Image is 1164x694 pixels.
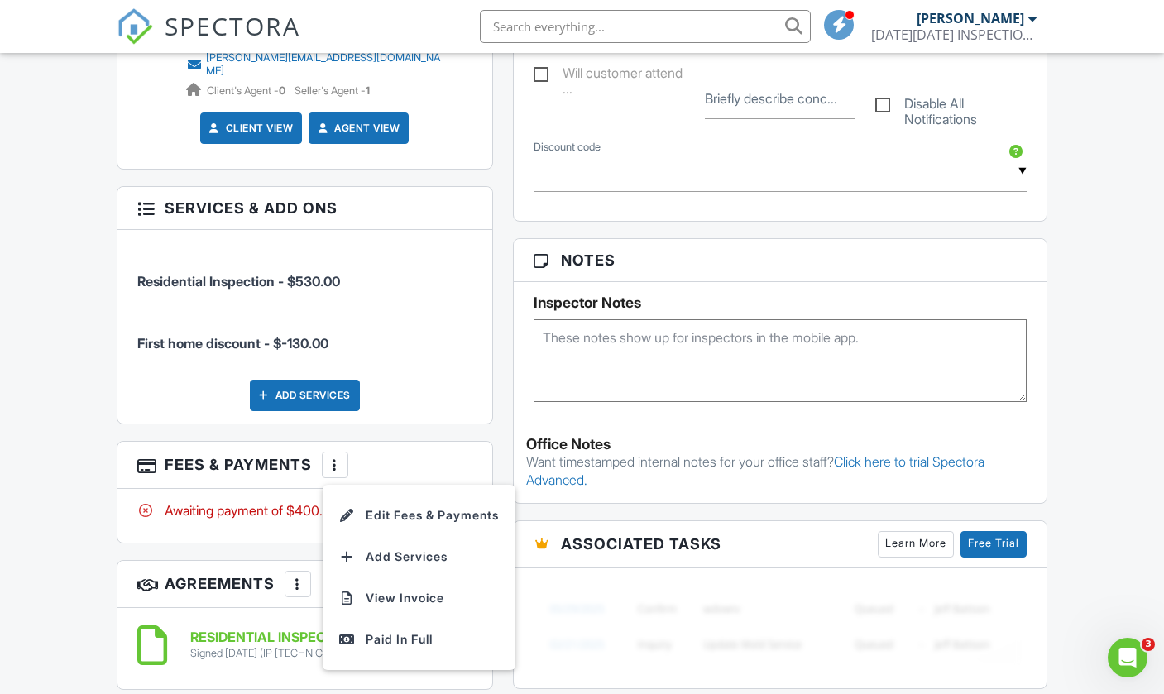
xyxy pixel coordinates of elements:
[250,380,360,411] div: Add Services
[117,561,492,608] h3: Agreements
[526,436,1035,452] div: Office Notes
[705,79,856,119] input: Briefly describe concerns, if any:
[917,10,1024,26] div: [PERSON_NAME]
[206,120,294,136] a: Client View
[705,89,837,108] label: Briefly describe concerns, if any:
[314,120,400,136] a: Agent View
[279,84,285,97] strong: 0
[1142,638,1155,651] span: 3
[137,273,340,290] span: Residential Inspection - $530.00
[871,26,1037,43] div: GOOD FRIDAY INSPECTIONS LLC
[534,65,685,86] label: Will customer attend the Personal Walk-Through at the end of the inspection? (There is no additio...
[207,84,288,97] span: Client's Agent -
[117,8,153,45] img: The Best Home Inspection Software - Spectora
[117,442,492,489] h3: Fees & Payments
[526,453,984,488] a: Click here to trial Spectora Advanced.
[1108,638,1147,677] iframe: Intercom live chat
[480,10,811,43] input: Search everything...
[190,630,443,659] a: RESIDENTIAL INSPECTION AGREEMENT Signed [DATE] (IP [TECHNICAL_ID])
[190,630,443,645] h6: RESIDENTIAL INSPECTION AGREEMENT
[366,84,370,97] strong: 1
[960,531,1027,558] a: Free Trial
[561,533,721,555] span: Associated Tasks
[186,51,442,78] a: [PERSON_NAME][EMAIL_ADDRESS][DOMAIN_NAME]
[137,501,472,519] div: Awaiting payment of $400.00.
[878,531,954,558] a: Learn More
[206,51,442,78] div: [PERSON_NAME][EMAIL_ADDRESS][DOMAIN_NAME]
[137,242,472,304] li: Service: Residential Inspection
[137,304,472,366] li: Manual fee: First home discount
[875,96,1027,117] label: Disable All Notifications
[534,294,1027,311] h5: Inspector Notes
[137,335,328,352] span: First home discount - $-130.00
[534,140,601,155] label: Discount code
[190,647,443,660] div: Signed [DATE] (IP [TECHNICAL_ID])
[165,8,300,43] span: SPECTORA
[534,581,1027,672] img: blurred-tasks-251b60f19c3f713f9215ee2a18cbf2105fc2d72fcd585247cf5e9ec0c957c1dd.png
[117,22,300,57] a: SPECTORA
[117,187,492,230] h3: Services & Add ons
[295,84,370,97] span: Seller's Agent -
[526,452,1035,490] p: Want timestamped internal notes for your office staff?
[514,239,1047,282] h3: Notes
